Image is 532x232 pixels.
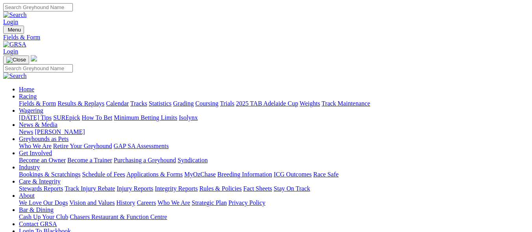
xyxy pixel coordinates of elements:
[19,199,529,206] div: About
[179,114,198,121] a: Isolynx
[178,157,208,163] a: Syndication
[126,171,183,178] a: Applications & Forms
[19,143,529,150] div: Greyhounds as Pets
[53,143,112,149] a: Retire Your Greyhound
[3,48,18,55] a: Login
[8,27,21,33] span: Menu
[65,185,115,192] a: Track Injury Rebate
[116,199,135,206] a: History
[19,100,56,107] a: Fields & Form
[19,206,54,213] a: Bar & Dining
[313,171,338,178] a: Race Safe
[149,100,172,107] a: Statistics
[3,26,24,34] button: Toggle navigation
[274,185,310,192] a: Stay On Track
[19,128,33,135] a: News
[57,100,104,107] a: Results & Replays
[114,157,176,163] a: Purchasing a Greyhound
[137,199,156,206] a: Careers
[236,100,298,107] a: 2025 TAB Adelaide Cup
[19,143,52,149] a: Who We Are
[3,11,27,19] img: Search
[155,185,198,192] a: Integrity Reports
[19,121,57,128] a: News & Media
[300,100,320,107] a: Weights
[220,100,234,107] a: Trials
[82,114,113,121] a: How To Bet
[184,171,216,178] a: MyOzChase
[19,178,61,185] a: Care & Integrity
[19,128,529,135] div: News & Media
[19,221,57,227] a: Contact GRSA
[19,114,52,121] a: [DATE] Tips
[3,64,73,72] input: Search
[3,56,29,64] button: Toggle navigation
[31,55,37,61] img: logo-grsa-white.png
[6,57,26,63] img: Close
[195,100,219,107] a: Coursing
[19,164,40,171] a: Industry
[19,213,529,221] div: Bar & Dining
[3,19,18,25] a: Login
[19,135,69,142] a: Greyhounds as Pets
[19,93,37,100] a: Racing
[19,86,34,93] a: Home
[114,114,177,121] a: Minimum Betting Limits
[19,185,63,192] a: Stewards Reports
[19,192,35,199] a: About
[274,171,311,178] a: ICG Outcomes
[3,72,27,80] img: Search
[173,100,194,107] a: Grading
[3,34,529,41] a: Fields & Form
[70,213,167,220] a: Chasers Restaurant & Function Centre
[19,157,66,163] a: Become an Owner
[106,100,129,107] a: Calendar
[19,114,529,121] div: Wagering
[217,171,272,178] a: Breeding Information
[158,199,190,206] a: Who We Are
[130,100,147,107] a: Tracks
[53,114,80,121] a: SUREpick
[19,213,68,220] a: Cash Up Your Club
[114,143,169,149] a: GAP SA Assessments
[19,171,529,178] div: Industry
[243,185,272,192] a: Fact Sheets
[192,199,227,206] a: Strategic Plan
[19,107,43,114] a: Wagering
[3,41,26,48] img: GRSA
[117,185,153,192] a: Injury Reports
[19,157,529,164] div: Get Involved
[3,3,73,11] input: Search
[82,171,125,178] a: Schedule of Fees
[228,199,265,206] a: Privacy Policy
[19,199,68,206] a: We Love Our Dogs
[69,199,115,206] a: Vision and Values
[35,128,85,135] a: [PERSON_NAME]
[322,100,370,107] a: Track Maintenance
[19,100,529,107] div: Racing
[199,185,242,192] a: Rules & Policies
[19,150,52,156] a: Get Involved
[19,185,529,192] div: Care & Integrity
[67,157,112,163] a: Become a Trainer
[19,171,80,178] a: Bookings & Scratchings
